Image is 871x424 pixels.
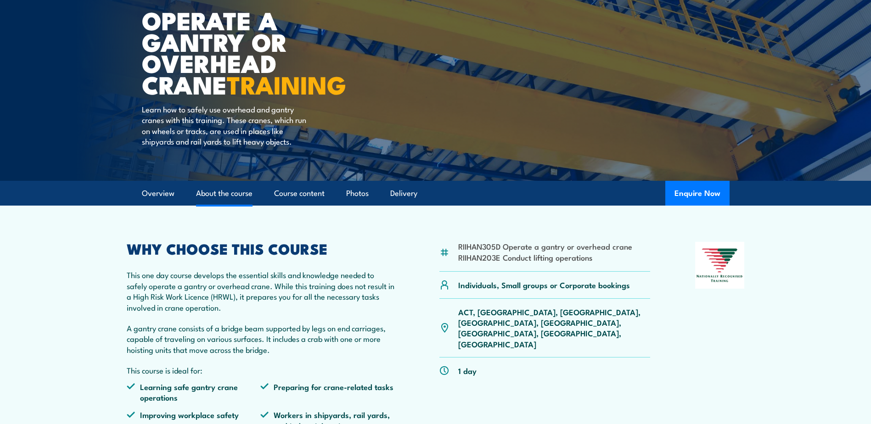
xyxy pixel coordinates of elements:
[127,323,395,355] p: A gantry crane consists of a bridge beam supported by legs on end carriages, capable of traveling...
[142,9,369,95] h1: Operate a Gantry or Overhead Crane
[458,365,477,376] p: 1 day
[346,181,369,206] a: Photos
[274,181,325,206] a: Course content
[127,365,395,375] p: This course is ideal for:
[458,241,632,251] li: RIIHAN305D Operate a gantry or overhead crane
[695,242,745,289] img: Nationally Recognised Training logo.
[458,307,651,350] p: ACT, [GEOGRAPHIC_DATA], [GEOGRAPHIC_DATA], [GEOGRAPHIC_DATA], [GEOGRAPHIC_DATA], [GEOGRAPHIC_DATA...
[127,269,395,312] p: This one day course develops the essential skills and knowledge needed to safely operate a gantry...
[390,181,417,206] a: Delivery
[127,242,395,255] h2: WHY CHOOSE THIS COURSE
[458,252,632,262] li: RIIHAN203E Conduct lifting operations
[458,279,630,290] p: Individuals, Small groups or Corporate bookings
[227,65,346,103] strong: TRAINING
[142,104,309,147] p: Learn how to safely use overhead and gantry cranes with this training. These cranes, which run on...
[142,181,174,206] a: Overview
[260,381,394,403] li: Preparing for crane-related tasks
[196,181,253,206] a: About the course
[665,181,730,206] button: Enquire Now
[127,381,261,403] li: Learning safe gantry crane operations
